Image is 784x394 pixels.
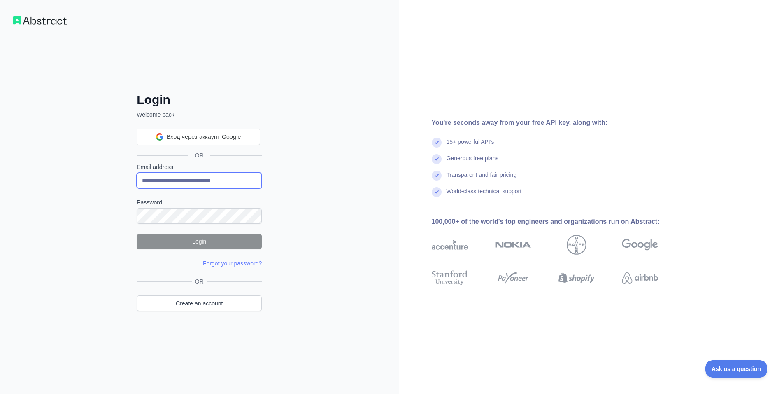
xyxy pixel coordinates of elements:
[447,154,499,171] div: Generous free plans
[203,260,262,267] a: Forgot your password?
[447,171,517,187] div: Transparent and fair pricing
[432,235,468,255] img: accenture
[137,295,262,311] a: Create an account
[432,269,468,287] img: stanford university
[137,234,262,249] button: Login
[137,129,260,145] div: Вход через аккаунт Google
[622,235,658,255] img: google
[432,187,442,197] img: check mark
[432,217,684,227] div: 100,000+ of the world's top engineers and organizations run on Abstract:
[137,92,262,107] h2: Login
[495,269,531,287] img: payoneer
[495,235,531,255] img: nokia
[705,360,768,378] iframe: Переключить Службу Поддержки Клиентов
[192,277,207,286] span: OR
[558,269,595,287] img: shopify
[567,235,586,255] img: bayer
[167,133,241,141] span: Вход через аккаунт Google
[13,16,67,25] img: Workflow
[432,171,442,181] img: check mark
[447,187,522,204] div: World-class technical support
[432,138,442,148] img: check mark
[137,110,262,119] p: Welcome back
[137,163,262,171] label: Email address
[447,138,494,154] div: 15+ powerful API's
[432,118,684,128] div: You're seconds away from your free API key, along with:
[137,198,262,206] label: Password
[432,154,442,164] img: check mark
[622,269,658,287] img: airbnb
[188,151,210,159] span: OR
